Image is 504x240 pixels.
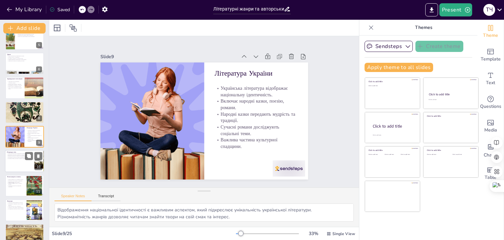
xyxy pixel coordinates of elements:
[36,91,42,97] div: 7
[7,229,42,230] p: Обговорення розширює кругозір.
[7,58,42,59] p: Досліджує соціальні та політичні теми.
[7,106,42,107] p: Формують зміст, стиль і тематику.
[7,56,42,57] p: Драма призначена для виконання на сцені.
[17,35,42,36] p: Дотримується певних правил написання.
[365,41,413,52] button: Sendsteps
[34,213,42,219] div: 12
[332,231,355,236] span: Single View
[157,118,178,202] p: Важлива частина культурної спадщини.
[52,230,236,237] div: Slide 9 / 25
[7,108,42,109] p: Розуміння традицій поглиблює оцінку літератури.
[5,102,44,123] div: 8
[7,180,25,181] p: Викликають різні емоції та враження.
[305,230,321,237] div: 33 %
[486,79,495,86] span: Text
[7,157,32,158] p: Європейська література відома романами та драмами.
[7,54,42,56] p: Драма
[7,84,23,85] p: Використання метафор і символів.
[27,132,42,135] p: Включає народні казки, поезію, романи.
[7,207,25,208] p: Авторські стилі додають оригінальності.
[365,63,433,72] button: Apply theme to all slides
[17,36,42,37] p: Може бути романтичним або філософським.
[36,115,42,121] div: 8
[477,138,504,162] div: Add charts and graphs
[7,185,25,187] p: Оповідання може бути легким або серйозним.
[7,204,25,206] p: Допомагають оцінювати твори та їхній контекст.
[69,24,77,32] span: Position
[7,202,25,204] p: Літературні жанри формують культуру.
[376,20,471,36] p: Themes
[477,114,504,138] div: Add images, graphics, shapes or video
[7,78,23,80] p: Індивідуальні стилі авторів
[170,120,191,204] p: Сучасні романи досліджують соціальні теми.
[7,153,32,155] p: Світова література має різноманітні жанри.
[368,149,415,152] div: Click to add title
[27,135,42,137] p: Народні казки передають мудрість та традиції.
[3,23,46,34] button: Add slide
[36,66,42,72] div: 6
[5,126,44,148] div: 9
[484,127,497,134] span: Media
[483,32,498,39] span: Theme
[195,122,217,206] p: Включає народні казки, поезію, романи.
[385,154,399,156] div: Click to add text
[5,4,45,15] button: My Library
[7,104,42,106] p: Національні традиції впливають на жанри.
[477,67,504,91] div: Add text boxes
[7,156,32,157] p: Японська література славиться поетичними формами.
[439,3,472,16] button: Present
[7,86,23,87] p: Вплив стилю на сприйняття твору.
[429,99,472,101] div: Click to add text
[208,124,230,208] p: Українська література відображає національну ідентичність.
[7,151,32,153] p: Література світу
[228,126,246,209] p: Література України
[427,149,474,152] div: Click to add title
[36,42,42,48] div: 5
[5,53,44,74] div: 6
[252,14,273,151] div: Slide 9
[484,152,497,159] span: Charts
[477,43,504,67] div: Add ready made slides
[182,121,204,205] p: Народні казки передають мудрість та традиції.
[368,80,415,83] div: Click to add title
[401,154,415,156] div: Click to add text
[452,154,473,156] div: Click to add text
[34,152,42,160] button: Delete Slide
[36,140,42,146] div: 9
[7,231,42,233] p: Важлива частина навчання.
[7,158,32,159] p: Розуміння жанрів допомагає оцінити літературу.
[50,7,70,13] div: Saved
[7,228,42,229] p: [PERSON_NAME] автор справив на вас враження?
[92,194,121,201] button: Transcript
[7,208,25,209] p: Дослідження літератури збагачує знання.
[7,200,25,202] p: Висновки
[5,150,44,173] div: 10
[7,181,25,183] p: Драма викликає сильні емоції.
[481,56,501,63] span: Template
[27,137,42,140] p: Сучасні романи досліджують соціальні теми.
[7,81,23,84] p: Унікальний стиль відображає особистість автора.
[368,154,383,156] div: Click to add text
[427,115,474,117] div: Click to add title
[480,103,501,110] span: Questions
[477,162,504,185] div: Add a table
[7,176,25,178] p: Вплив жанрів на читача
[429,92,472,96] div: Click to add title
[7,85,23,86] p: Експерименти з формою та змістом.
[373,123,415,129] div: Click to add title
[7,227,42,228] p: Які жанри вам подобаються?
[7,59,42,60] p: Глядачі відчувають емоції разом з персонажами.
[7,154,32,156] p: Відображає культурні особливості народів.
[368,85,415,87] div: Click to add text
[427,154,448,156] div: Click to add text
[7,107,42,108] p: Вплив фольклору на українську літературу.
[17,34,42,35] p: Використовується для вираження почуттів.
[7,57,42,58] p: Містить діалоги та конфлікти.
[27,130,42,132] p: Українська література відображає національну ідентичність.
[34,189,42,195] div: 11
[7,103,42,105] p: Специфіка національних традицій
[7,87,23,89] p: Твори стають впізнаваними завдяки стилю.
[213,4,284,14] input: Insert title
[483,3,495,16] button: Т Ч
[483,4,495,16] div: Т Ч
